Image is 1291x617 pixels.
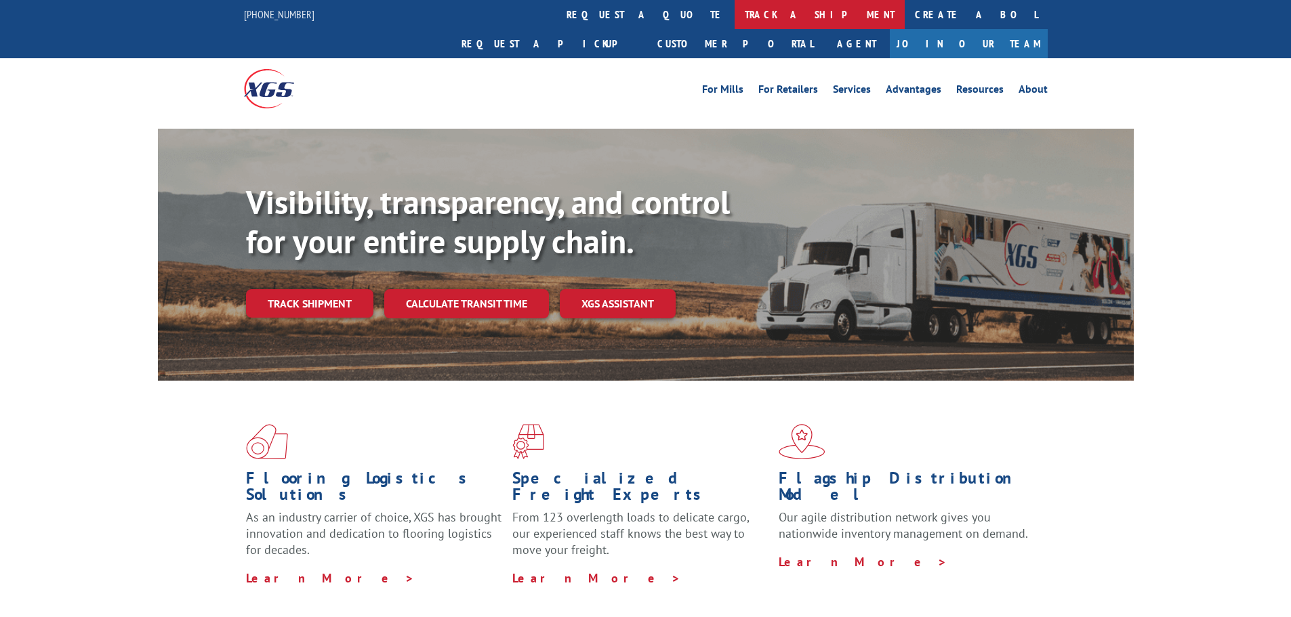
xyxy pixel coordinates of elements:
a: [PHONE_NUMBER] [244,7,314,21]
a: Customer Portal [647,29,823,58]
a: Join Our Team [890,29,1048,58]
a: Resources [956,84,1004,99]
h1: Specialized Freight Experts [512,470,769,509]
a: Request a pickup [451,29,647,58]
span: As an industry carrier of choice, XGS has brought innovation and dedication to flooring logistics... [246,509,501,557]
a: Calculate transit time [384,289,549,318]
a: Advantages [886,84,941,99]
p: From 123 overlength loads to delicate cargo, our experienced staff knows the best way to move you... [512,509,769,570]
a: Learn More > [779,554,947,570]
img: xgs-icon-total-supply-chain-intelligence-red [246,424,288,459]
a: For Retailers [758,84,818,99]
a: Track shipment [246,289,373,318]
a: For Mills [702,84,743,99]
a: About [1019,84,1048,99]
a: Services [833,84,871,99]
a: XGS ASSISTANT [560,289,676,318]
h1: Flooring Logistics Solutions [246,470,502,509]
a: Learn More > [512,570,681,586]
a: Agent [823,29,890,58]
b: Visibility, transparency, and control for your entire supply chain. [246,181,730,262]
img: xgs-icon-flagship-distribution-model-red [779,424,825,459]
h1: Flagship Distribution Model [779,470,1035,509]
a: Learn More > [246,570,415,586]
span: Our agile distribution network gives you nationwide inventory management on demand. [779,509,1028,541]
img: xgs-icon-focused-on-flooring-red [512,424,544,459]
